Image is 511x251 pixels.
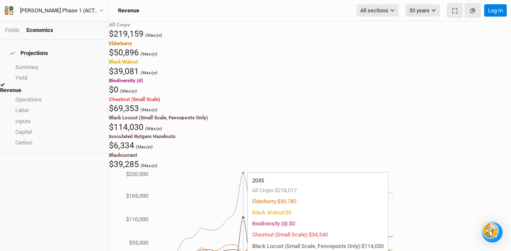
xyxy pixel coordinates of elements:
[482,222,502,242] div: Open Intercom Messenger
[141,70,158,75] span: (Max/yr)
[136,144,153,150] span: (Max/yr)
[109,59,138,65] span: Black Walnut
[109,159,139,169] span: $39,285
[126,193,148,199] tspan: $165,000
[109,48,139,58] span: $50,896
[145,126,162,131] span: (Max/yr)
[4,6,104,15] button: [PERSON_NAME] Phase 1 (ACTIVE 2024)
[405,4,440,17] button: 30 years
[126,171,148,177] tspan: $220,000
[356,4,399,17] button: All sections
[109,104,139,113] span: $69,353
[145,32,162,38] span: (Max/yr)
[20,6,99,15] div: [PERSON_NAME] Phase 1 (ACTIVE 2024)
[120,88,137,94] span: (Max/yr)
[109,122,144,132] span: $114,030
[109,22,130,28] span: All Crops
[109,29,144,39] span: $219,159
[109,85,118,95] span: $0
[141,163,158,168] span: (Max/yr)
[5,27,20,33] a: Fields
[109,40,132,46] span: Elderberry
[360,6,388,15] span: All sections
[109,133,175,139] span: Inoculated Rutgers Hazelnuts
[26,26,53,34] div: Economics
[109,141,134,150] span: $6,334
[141,107,158,113] span: (Max/yr)
[129,240,148,246] tspan: $55,000
[20,6,99,15] div: Corbin Hill Phase 1 (ACTIVE 2024)
[118,7,139,14] h3: Revenue
[109,115,208,121] span: Black Locust (Small Scale, Fenceposts Only)
[109,78,143,84] span: Biodiversity (d)
[10,50,48,57] div: Projections
[109,152,137,158] span: Blackcurrant
[484,4,507,17] button: Log In
[126,216,148,222] tspan: $110,000
[141,51,158,57] span: (Max/yr)
[109,96,160,102] span: Chestnut (Small Scale)
[109,66,139,76] span: $39,081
